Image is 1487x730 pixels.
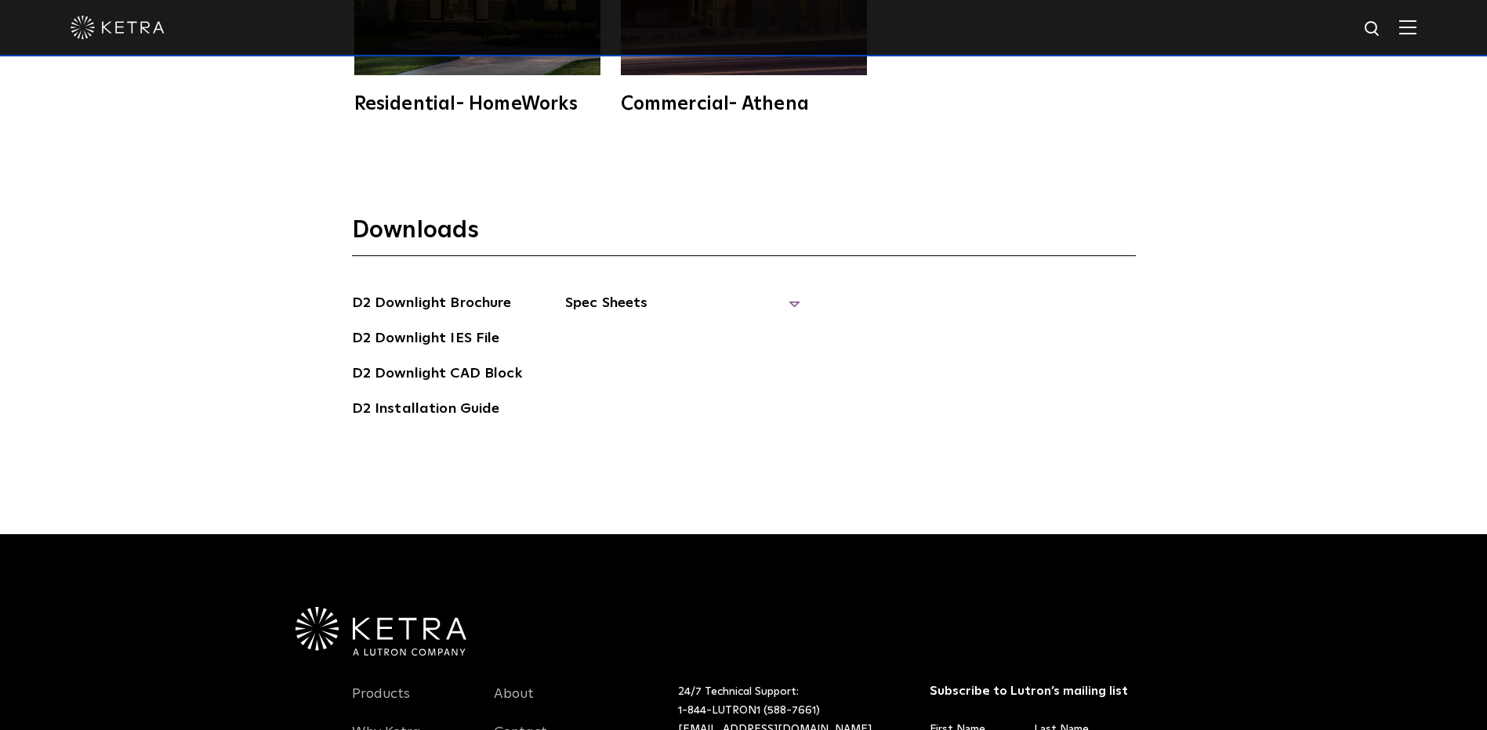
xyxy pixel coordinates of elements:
[352,215,1136,256] h3: Downloads
[352,363,522,388] a: D2 Downlight CAD Block
[352,292,512,317] a: D2 Downlight Brochure
[354,95,600,114] div: Residential- HomeWorks
[352,327,500,352] a: D2 Downlight IES File
[1363,20,1383,39] img: search icon
[71,16,165,39] img: ketra-logo-2019-white
[678,705,820,716] a: 1-844-LUTRON1 (588-7661)
[296,607,466,656] img: Ketra-aLutronCo_White_RGB
[621,95,867,114] div: Commercial- Athena
[1399,20,1416,34] img: Hamburger%20Nav.svg
[352,398,500,423] a: D2 Installation Guide
[565,292,800,327] span: Spec Sheets
[930,683,1131,699] h3: Subscribe to Lutron’s mailing list
[352,685,410,721] a: Products
[494,685,534,721] a: About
